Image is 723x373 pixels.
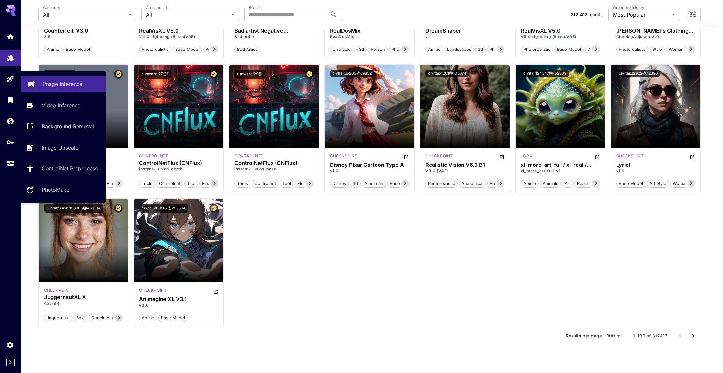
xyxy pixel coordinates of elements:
button: Certified Model – Vetted for best performance and includes a commercial license. [209,204,218,213]
span: All [43,11,126,19]
p: Results per page [566,333,602,339]
p: v1 [425,34,504,40]
span: anime [426,46,443,53]
div: Bad artist Negative embedding [234,28,314,34]
span: photorealistic [139,46,171,53]
div: ControlNetFlux (CNFlux) [234,160,314,166]
h3: Counterfeit-V3.0 [44,28,123,34]
span: base model [488,180,516,187]
h3: Animagine XL V3.1 [139,296,218,302]
button: civitai:22922@72396 [616,70,660,77]
h3: ControlNetFlux (CNFlux) [139,160,218,166]
span: base model [173,46,202,53]
p: ClothingAdjuster 3.0 [616,34,695,40]
span: base model [388,180,416,187]
span: base model [64,46,92,53]
span: character [330,46,355,53]
span: 3d [475,46,485,53]
h3: Realistic Vision V6.0 B1 [425,162,504,168]
span: photorealistic [487,46,519,53]
span: base model [555,46,583,53]
span: anatomical [459,180,486,187]
span: american [362,180,386,187]
button: Certified Model – Vetted for best performance and includes a commercial license. [114,204,123,213]
span: results [588,12,602,17]
h3: Disney Pixar Cartoon Type A [330,162,409,168]
span: bad artist [235,46,259,53]
div: SDXL 1.0 [44,287,72,293]
span: flux [295,180,308,187]
iframe: Chat Widget [577,111,723,373]
p: v1.0 [330,168,409,174]
div: Expand sidebar [6,358,15,366]
span: flux [200,180,213,187]
p: instantx-union-depth [139,166,218,172]
p: V4.0 Lightning (BakedVAE) [139,34,218,40]
div: Wallet [7,117,14,125]
button: Certified Model – Vetted for best performance and includes a commercial license. [209,70,218,79]
button: Open in CivitAI [404,153,409,161]
button: civitai:4201@105674 [425,70,469,77]
label: Category [43,5,60,10]
span: controlnet [157,180,183,187]
label: Order models by [613,5,644,10]
span: flux [105,180,118,187]
p: RealDosMix [330,34,409,40]
div: API Keys [7,138,14,146]
span: person [368,46,387,53]
div: SD 1.5 [330,153,358,161]
h3: RealVisXL V5.0 [521,28,600,34]
span: juggernaut [44,315,72,321]
p: instantx-union-pose [234,166,314,172]
span: photorealistic [426,180,457,187]
span: tool [185,180,198,187]
button: Open in CivitAI [499,153,504,161]
span: woman [585,46,605,53]
span: tools [139,180,155,187]
span: base model [159,315,187,321]
span: anime [521,180,538,187]
h3: RealVisXL V5.0 [139,28,218,34]
span: tool [280,180,293,187]
div: SD 1.5 [425,153,453,161]
span: anime [139,315,157,321]
p: xl_more_art-full-v1 [521,168,600,174]
h3: DreamShaper [425,28,504,34]
button: civitai:260267@293564 [139,204,188,213]
h3: [PERSON_NAME]'s Clothing +/- Adjuster 衣物增/减 [PERSON_NAME] [616,28,695,34]
h3: RealDosMix [330,28,409,34]
p: 456194 [44,300,123,306]
p: V5.0 Lightning (BakedVAE) [521,34,600,40]
span: woman [666,46,686,53]
span: disney [330,180,348,187]
button: Open in CivitAI [213,287,218,295]
span: tools [235,180,250,187]
div: Home [7,31,14,39]
div: SDXL 1.0 [521,153,532,161]
h3: xl_more_art-full / xl_real / Enhancer [521,162,600,168]
div: Usage [7,159,14,167]
span: animals [540,180,560,187]
div: Library [7,96,14,104]
p: checkpoint [330,153,358,159]
p: lora [521,153,532,159]
span: All [146,11,229,19]
span: anime [44,46,62,53]
button: Certified Model – Vetted for best performance and includes a commercial license. [305,70,314,79]
span: checkpoint [89,315,117,321]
